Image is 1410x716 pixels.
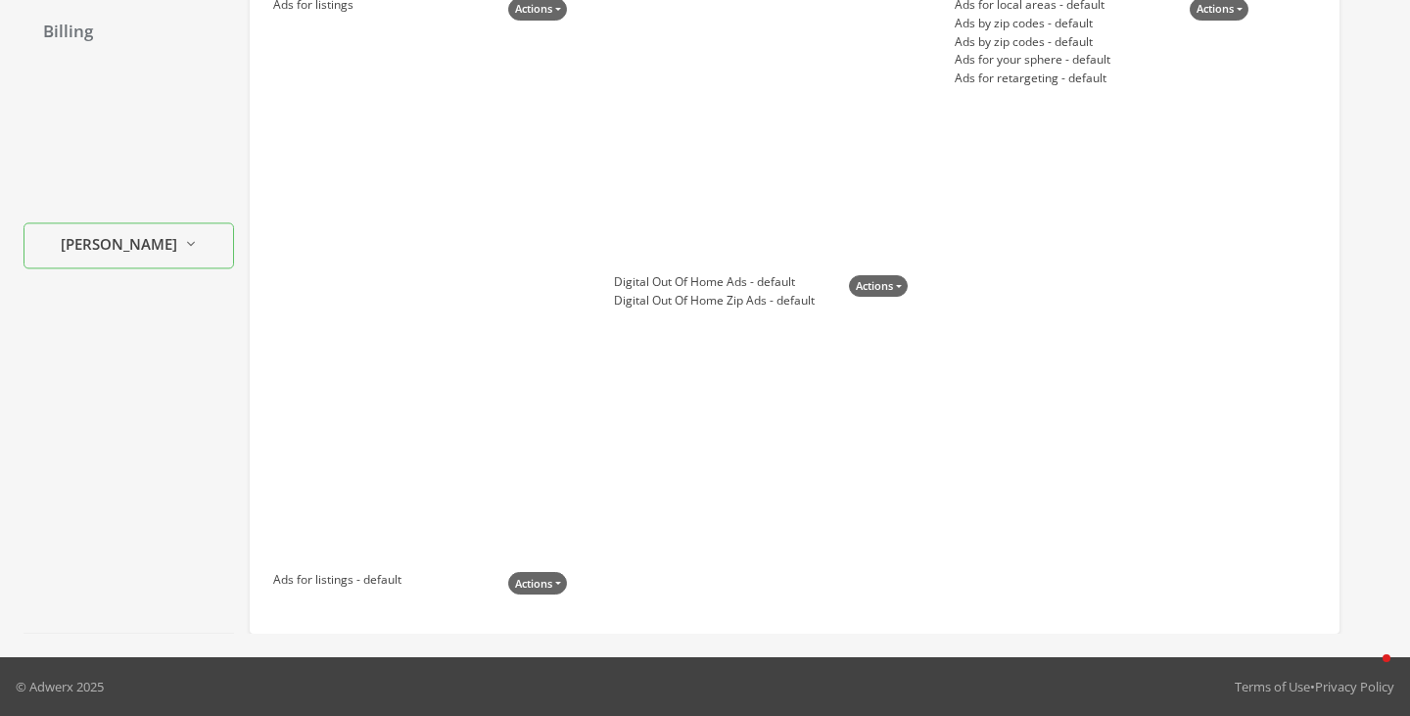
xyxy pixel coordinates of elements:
[955,15,1110,33] small: Ads by zip codes - default
[61,233,177,256] span: [PERSON_NAME]
[849,275,908,298] button: Actions
[23,223,234,269] button: [PERSON_NAME]
[1343,649,1390,696] iframe: Intercom live chat
[614,292,815,310] small: Digital Out Of Home Zip Ads - default
[955,51,1110,70] small: Ads for your sphere - default
[1235,677,1394,696] div: •
[508,572,567,595] button: Actions
[614,273,815,292] small: Digital Out Of Home Ads - default
[1235,678,1310,695] a: Terms of Use
[273,571,401,590] small: Ads for listings - default
[955,70,1110,88] small: Ads for retargeting - default
[23,12,234,53] a: Billing
[16,677,104,696] p: © Adwerx 2025
[955,33,1110,52] small: Ads by zip codes - default
[1315,678,1394,695] a: Privacy Policy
